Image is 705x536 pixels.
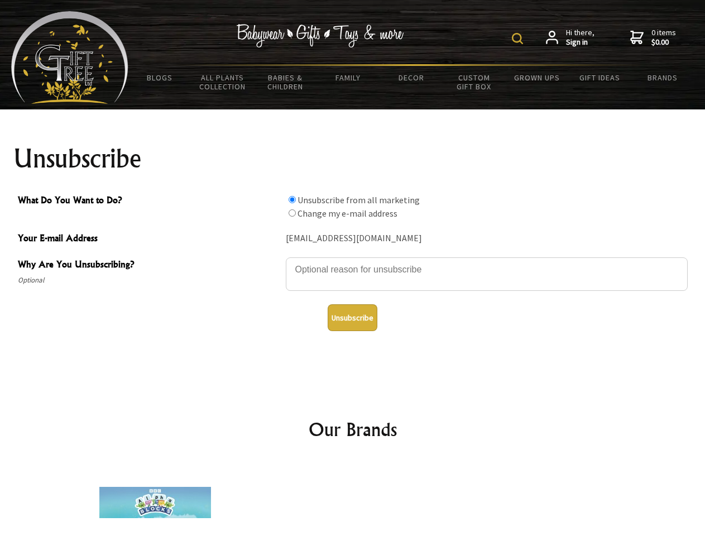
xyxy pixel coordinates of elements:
[13,145,692,172] h1: Unsubscribe
[566,37,594,47] strong: Sign in
[286,257,688,291] textarea: Why Are You Unsubscribing?
[22,416,683,443] h2: Our Brands
[11,11,128,104] img: Babyware - Gifts - Toys and more...
[289,209,296,217] input: What Do You Want to Do?
[566,28,594,47] span: Hi there,
[298,208,397,219] label: Change my e-mail address
[631,66,694,89] a: Brands
[546,28,594,47] a: Hi there,Sign in
[317,66,380,89] a: Family
[254,66,317,98] a: Babies & Children
[568,66,631,89] a: Gift Ideas
[651,37,676,47] strong: $0.00
[512,33,523,44] img: product search
[191,66,255,98] a: All Plants Collection
[443,66,506,98] a: Custom Gift Box
[128,66,191,89] a: BLOGS
[630,28,676,47] a: 0 items$0.00
[298,194,420,205] label: Unsubscribe from all marketing
[289,196,296,203] input: What Do You Want to Do?
[380,66,443,89] a: Decor
[237,24,404,47] img: Babywear - Gifts - Toys & more
[18,193,280,209] span: What Do You Want to Do?
[505,66,568,89] a: Grown Ups
[651,27,676,47] span: 0 items
[18,231,280,247] span: Your E-mail Address
[18,257,280,274] span: Why Are You Unsubscribing?
[18,274,280,287] span: Optional
[328,304,377,331] button: Unsubscribe
[286,230,688,247] div: [EMAIL_ADDRESS][DOMAIN_NAME]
